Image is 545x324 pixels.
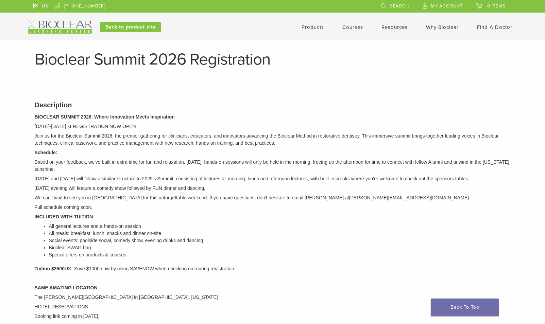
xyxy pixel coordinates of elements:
[431,299,499,316] a: Back To Top
[487,3,506,9] span: 0 items
[35,294,511,301] p: The [PERSON_NAME][GEOGRAPHIC_DATA] in [GEOGRAPHIC_DATA], [US_STATE]
[35,150,57,155] strong: Schedule:
[35,175,511,182] p: [DATE] and [DATE] will follow a similar structure to 2025's Summit, consisting of lectures all mo...
[302,24,324,30] a: Products
[28,21,92,34] img: Bioclear
[426,24,459,30] a: Why Bioclear
[35,100,511,110] h3: Description
[35,132,511,147] p: Join us for the Bioclear Summit 2026, the premier gathering for clinicians, educators, and innova...
[35,123,511,130] p: [DATE]-[DATE] ⊲ REGISTRATION NOW OPEN
[35,214,95,219] strong: INCLUDED WITH TUITION:
[35,303,511,310] p: HOTEL RESERVATIONS
[49,223,511,230] li: All general lectures and a hands-on session
[35,114,175,120] strong: BIOCLEAR SUMMIT 2026: Where Innovation Meets Inspiration
[35,265,511,272] p: US- Save $1000 now by using SAVENOW when checking out during registration
[35,285,99,290] strong: SAME AMAZING LOCATION:
[342,24,363,30] a: Courses
[35,185,511,192] p: [DATE] evening will feature a comedy show followed by FUN dinner and dancing.
[35,313,511,320] p: Booking link coming in [DATE],
[390,3,409,9] span: Search
[49,251,511,258] li: Special offers on products & courses
[35,266,65,271] strong: Tuition $3500
[35,159,511,173] p: Based on your feedback, we've built in extra time for fun and relaxation. [DATE], hands-on sessio...
[381,24,408,30] a: Resources
[100,22,161,32] a: Back to product site
[49,244,511,251] li: Bioclear SWAG bag
[35,204,511,211] p: Full schedule coming soon.
[49,237,511,244] li: Social events: poolside social, comedy show, evening drinks and dancing
[431,3,463,9] span: My Account
[35,194,511,201] p: We can't wait to see you in [GEOGRAPHIC_DATA] for this unforgettable weekend. If you have questio...
[35,51,511,68] h1: Bioclear Summit 2026 Registration
[49,230,511,237] li: All meals: breakfast, lunch, snacks and dinner on-site
[477,24,512,30] a: Find A Doctor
